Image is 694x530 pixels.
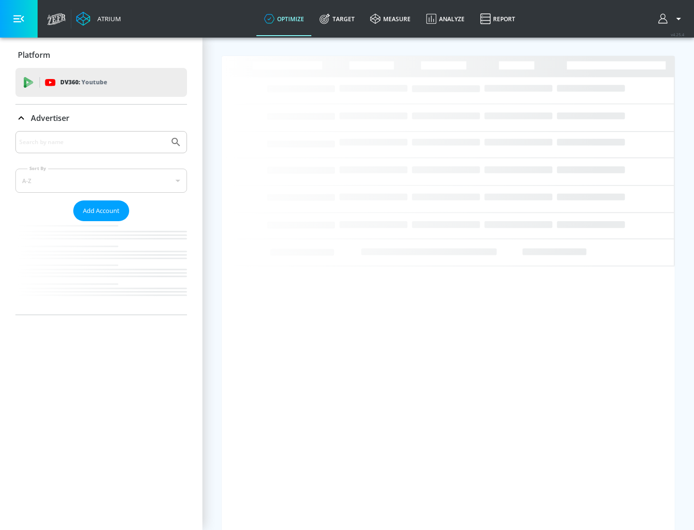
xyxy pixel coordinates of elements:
a: Target [312,1,362,36]
div: A-Z [15,169,187,193]
a: Report [472,1,523,36]
div: Platform [15,41,187,68]
div: Advertiser [15,105,187,132]
p: DV360: [60,77,107,88]
div: Atrium [93,14,121,23]
div: DV360: Youtube [15,68,187,97]
label: Sort By [27,165,48,172]
a: Analyze [418,1,472,36]
div: Advertiser [15,131,187,315]
a: Atrium [76,12,121,26]
p: Platform [18,50,50,60]
input: Search by name [19,136,165,148]
button: Add Account [73,200,129,221]
p: Youtube [81,77,107,87]
a: optimize [256,1,312,36]
p: Advertiser [31,113,69,123]
a: measure [362,1,418,36]
nav: list of Advertiser [15,221,187,315]
span: v 4.25.4 [671,32,684,37]
span: Add Account [83,205,120,216]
